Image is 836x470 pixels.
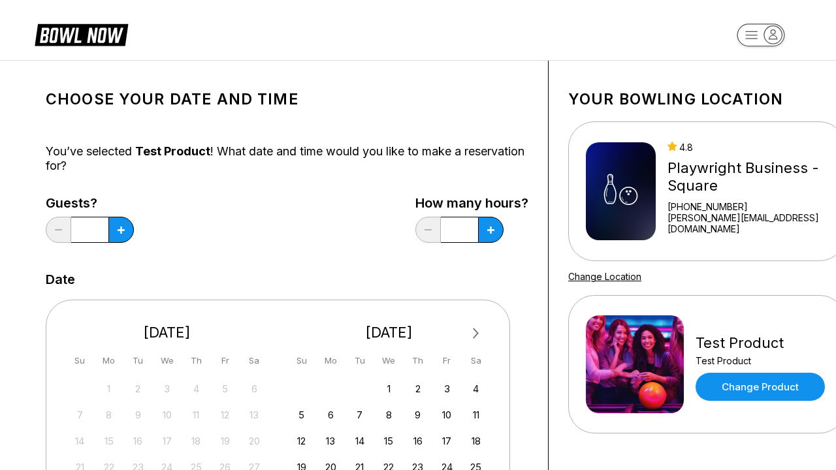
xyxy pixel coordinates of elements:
[466,323,487,344] button: Next Month
[46,196,134,210] label: Guests?
[158,352,176,369] div: We
[380,406,398,424] div: Choose Wednesday, October 8th, 2025
[667,159,828,195] div: Playwright Business - Square
[71,352,89,369] div: Su
[158,406,176,424] div: Not available Wednesday, September 10th, 2025
[246,406,263,424] div: Not available Saturday, September 13th, 2025
[409,406,426,424] div: Choose Thursday, October 9th, 2025
[135,144,210,158] span: Test Product
[438,380,456,398] div: Choose Friday, October 3rd, 2025
[187,380,205,398] div: Not available Thursday, September 4th, 2025
[100,380,118,398] div: Not available Monday, September 1st, 2025
[409,432,426,450] div: Choose Thursday, October 16th, 2025
[293,352,310,369] div: Su
[46,144,528,173] div: You’ve selected ! What date and time would you like to make a reservation for?
[415,196,528,210] label: How many hours?
[216,432,234,450] div: Not available Friday, September 19th, 2025
[586,315,684,413] img: Test Product
[216,380,234,398] div: Not available Friday, September 5th, 2025
[568,271,641,282] a: Change Location
[187,406,205,424] div: Not available Thursday, September 11th, 2025
[129,380,147,398] div: Not available Tuesday, September 2nd, 2025
[71,432,89,450] div: Not available Sunday, September 14th, 2025
[66,324,268,341] div: [DATE]
[293,406,310,424] div: Choose Sunday, October 5th, 2025
[246,432,263,450] div: Not available Saturday, September 20th, 2025
[380,352,398,369] div: We
[46,90,528,108] h1: Choose your Date and time
[438,352,456,369] div: Fr
[351,406,368,424] div: Choose Tuesday, October 7th, 2025
[409,352,426,369] div: Th
[467,432,485,450] div: Choose Saturday, October 18th, 2025
[696,373,825,401] a: Change Product
[71,406,89,424] div: Not available Sunday, September 7th, 2025
[667,142,828,153] div: 4.8
[216,352,234,369] div: Fr
[438,432,456,450] div: Choose Friday, October 17th, 2025
[293,432,310,450] div: Choose Sunday, October 12th, 2025
[246,380,263,398] div: Not available Saturday, September 6th, 2025
[438,406,456,424] div: Choose Friday, October 10th, 2025
[158,380,176,398] div: Not available Wednesday, September 3rd, 2025
[380,380,398,398] div: Choose Wednesday, October 1st, 2025
[409,380,426,398] div: Choose Thursday, October 2nd, 2025
[100,432,118,450] div: Not available Monday, September 15th, 2025
[129,406,147,424] div: Not available Tuesday, September 9th, 2025
[158,432,176,450] div: Not available Wednesday, September 17th, 2025
[100,406,118,424] div: Not available Monday, September 8th, 2025
[100,352,118,369] div: Mo
[322,432,340,450] div: Choose Monday, October 13th, 2025
[351,352,368,369] div: Tu
[322,352,340,369] div: Mo
[322,406,340,424] div: Choose Monday, October 6th, 2025
[380,432,398,450] div: Choose Wednesday, October 15th, 2025
[467,352,485,369] div: Sa
[216,406,234,424] div: Not available Friday, September 12th, 2025
[246,352,263,369] div: Sa
[129,432,147,450] div: Not available Tuesday, September 16th, 2025
[467,380,485,398] div: Choose Saturday, October 4th, 2025
[467,406,485,424] div: Choose Saturday, October 11th, 2025
[586,142,656,240] img: Playwright Business - Square
[129,352,147,369] div: Tu
[351,432,368,450] div: Choose Tuesday, October 14th, 2025
[187,432,205,450] div: Not available Thursday, September 18th, 2025
[696,334,825,352] div: Test Product
[667,212,828,234] a: [PERSON_NAME][EMAIL_ADDRESS][DOMAIN_NAME]
[187,352,205,369] div: Th
[696,355,825,366] div: Test Product
[46,272,75,287] label: Date
[667,201,828,212] div: [PHONE_NUMBER]
[288,324,490,341] div: [DATE]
